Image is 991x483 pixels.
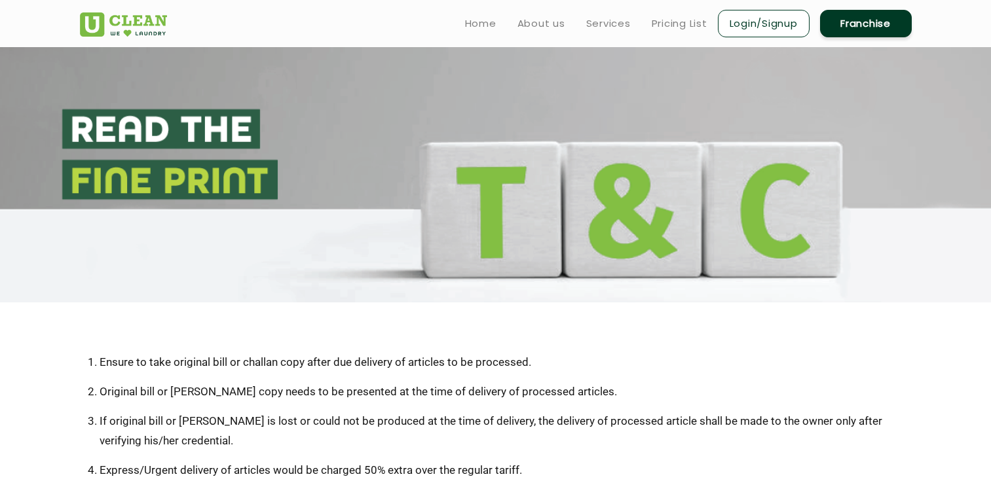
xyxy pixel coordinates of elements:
a: Home [465,16,496,31]
li: Ensure to take original bill or challan copy after due delivery of articles to be processed. [100,352,912,372]
a: About us [517,16,565,31]
a: Franchise [820,10,912,37]
a: Login/Signup [718,10,810,37]
li: Express/Urgent delivery of articles would be charged 50% extra over the regular tariff. [100,460,912,480]
a: Pricing List [652,16,707,31]
li: If original bill or [PERSON_NAME] is lost or could not be produced at the time of delivery, the d... [100,411,912,450]
img: UClean Laundry and Dry Cleaning [80,12,167,37]
a: Services [586,16,631,31]
li: Original bill or [PERSON_NAME] copy needs to be presented at the time of delivery of processed ar... [100,382,912,401]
